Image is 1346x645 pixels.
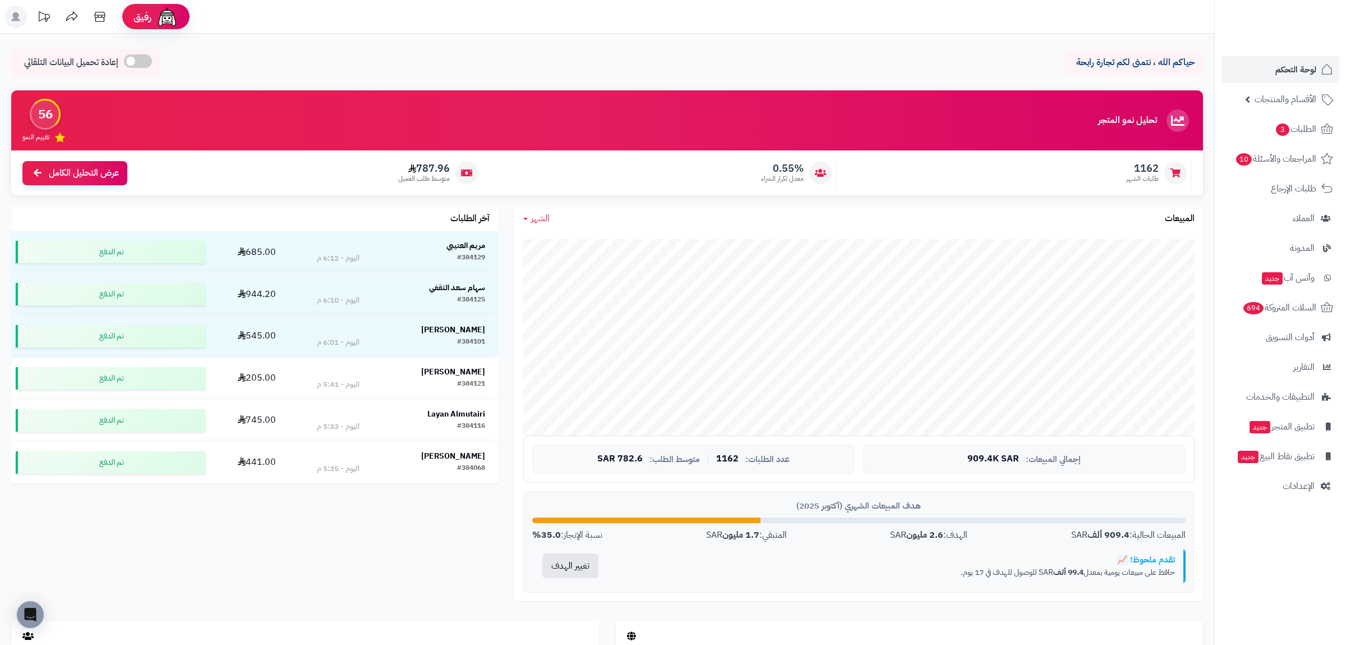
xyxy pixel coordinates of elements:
span: 1162 [716,454,739,464]
span: 694 [1243,302,1264,314]
span: عرض التحليل الكامل [49,167,119,180]
div: #384068 [457,463,485,474]
a: طلبات الإرجاع [1221,175,1339,202]
div: تم الدفع [16,451,205,474]
span: | [707,455,709,463]
div: Open Intercom Messenger [17,601,44,628]
a: عرض التحليل الكامل [22,161,127,185]
div: تم الدفع [16,283,205,305]
span: معدل تكرار الشراء [761,174,804,184]
span: إجمالي المبيعات: [1026,455,1081,464]
a: المدونة [1221,235,1339,262]
td: 545.00 [210,315,305,357]
span: متوسط الطلب: [649,455,700,464]
p: حياكم الله ، نتمنى لكم تجارة رابحة [1071,56,1195,69]
span: 3 [1276,123,1289,136]
span: المراجعات والأسئلة [1235,151,1316,167]
span: طلبات الإرجاع [1271,181,1316,196]
a: أدوات التسويق [1221,324,1339,351]
span: 787.96 [398,162,450,175]
span: جديد [1250,421,1270,433]
a: التطبيقات والخدمات [1221,383,1339,410]
span: طلبات الشهر [1126,174,1159,184]
strong: سهام سعد الثقفي [429,282,485,294]
a: وآتس آبجديد [1221,264,1339,291]
strong: 909.4 ألف [1087,528,1130,542]
a: الإعدادات [1221,473,1339,500]
span: الإعدادات [1283,478,1315,494]
button: تغيير الهدف [542,553,598,578]
a: تطبيق المتجرجديد [1221,413,1339,440]
div: اليوم - 6:01 م [317,337,359,348]
span: متوسط طلب العميل [398,174,450,184]
div: هدف المبيعات الشهري (أكتوبر 2025) [532,500,1186,512]
div: الهدف: SAR [890,529,967,542]
span: 0.55% [761,162,804,175]
span: عدد الطلبات: [745,455,790,464]
div: تم الدفع [16,241,205,263]
div: تم الدفع [16,409,205,432]
td: 944.20 [210,273,305,315]
span: أدوات التسويق [1266,330,1315,345]
div: اليوم - 5:35 م [317,463,359,474]
strong: 99.4 ألف [1053,566,1084,578]
div: تقدم ملحوظ! 📈 [617,554,1175,566]
div: #384116 [457,421,485,432]
div: تم الدفع [16,367,205,390]
a: لوحة التحكم [1221,56,1339,83]
td: 205.00 [210,358,305,399]
span: إعادة تحميل البيانات التلقائي [24,56,118,69]
span: الشهر [531,212,550,225]
span: رفيق [133,10,151,24]
strong: 35.0% [532,528,561,542]
strong: Layan Almutairi [427,408,485,420]
div: اليوم - 5:41 م [317,379,359,390]
img: ai-face.png [156,6,178,28]
div: نسبة الإنجاز: [532,529,602,542]
div: اليوم - 6:12 م [317,253,359,264]
span: 782.6 SAR [597,454,643,464]
div: #384125 [457,295,485,306]
span: الطلبات [1275,121,1316,137]
span: العملاء [1293,211,1315,226]
div: تم الدفع [16,325,205,347]
span: السلات المتروكة [1242,300,1316,315]
span: تطبيق نقاط البيع [1237,449,1315,464]
span: الأقسام والمنتجات [1255,92,1316,107]
span: التقارير [1293,359,1315,375]
td: 745.00 [210,400,305,441]
span: وآتس آب [1261,270,1315,286]
h3: تحليل نمو المتجر [1098,116,1157,126]
span: جديد [1262,272,1283,285]
td: 441.00 [210,442,305,483]
div: المتبقي: SAR [706,529,787,542]
span: 10 [1236,153,1252,166]
div: #384101 [457,337,485,348]
a: الشهر [523,212,550,225]
a: الطلبات3 [1221,116,1339,143]
span: المدونة [1290,240,1315,256]
span: لوحة التحكم [1275,62,1316,77]
div: #384121 [457,379,485,390]
a: التقارير [1221,354,1339,381]
div: اليوم - 6:10 م [317,295,359,306]
strong: [PERSON_NAME] [421,324,485,336]
strong: 2.6 مليون [906,528,943,542]
h3: المبيعات [1165,214,1195,224]
strong: مريم العتيبي [446,240,485,251]
strong: [PERSON_NAME] [421,366,485,378]
strong: 1.7 مليون [722,528,759,542]
a: تطبيق نقاط البيعجديد [1221,443,1339,470]
span: جديد [1238,451,1259,463]
div: المبيعات الحالية: SAR [1071,529,1186,542]
a: العملاء [1221,205,1339,232]
p: حافظ على مبيعات يومية بمعدل SAR للوصول للهدف في 17 يوم. [617,567,1175,578]
span: التطبيقات والخدمات [1246,389,1315,405]
div: اليوم - 5:33 م [317,421,359,432]
a: السلات المتروكة694 [1221,294,1339,321]
a: المراجعات والأسئلة10 [1221,145,1339,172]
a: تحديثات المنصة [30,6,58,31]
span: 1162 [1126,162,1159,175]
span: تطبيق المتجر [1248,419,1315,434]
div: #384129 [457,253,485,264]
